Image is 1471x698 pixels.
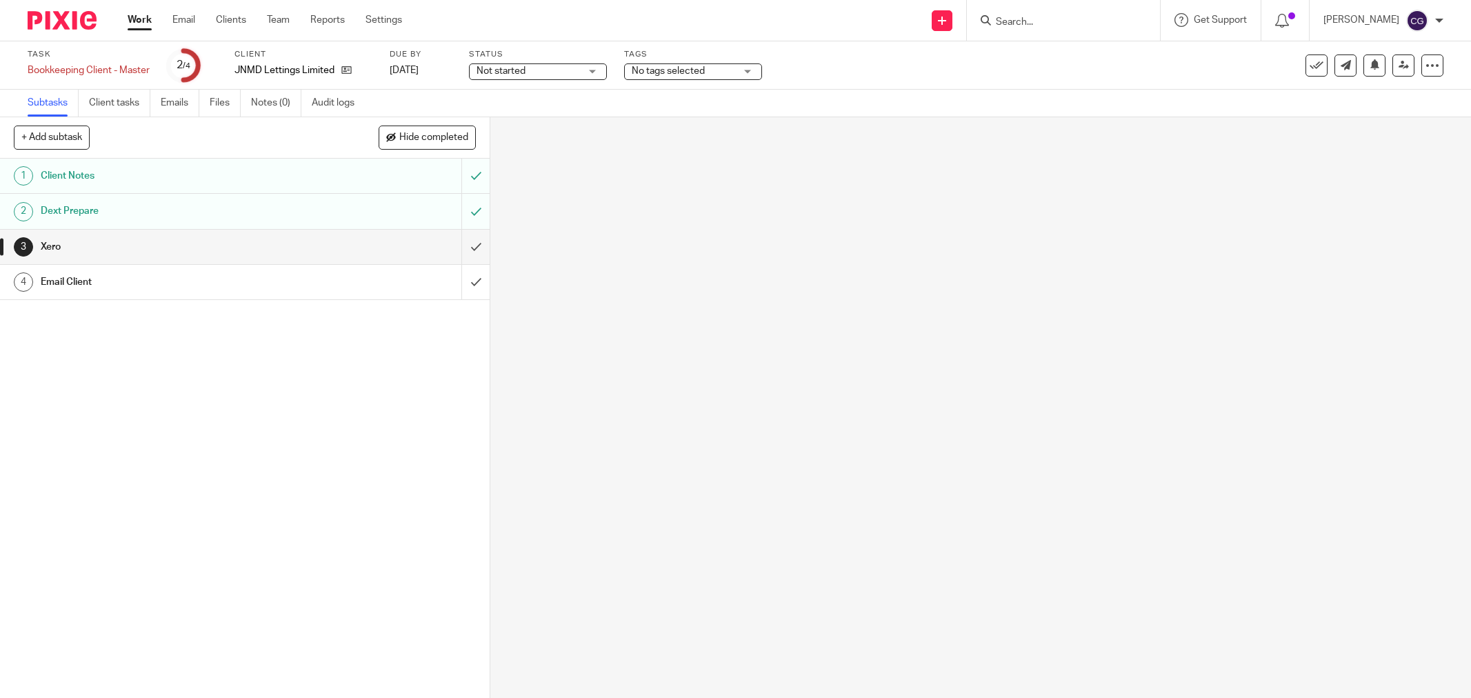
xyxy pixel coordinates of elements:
[234,63,334,77] p: JNMD Lettings Limited
[312,90,365,117] a: Audit logs
[251,90,301,117] a: Notes (0)
[183,62,190,70] small: /4
[1334,54,1357,77] a: Send new email to JNMD Lettings Limited
[28,90,79,117] a: Subtasks
[469,49,607,60] label: Status
[14,166,33,186] div: 1
[310,13,345,27] a: Reports
[89,90,150,117] a: Client tasks
[41,237,312,257] h1: Xero
[177,57,190,73] div: 2
[461,230,490,264] div: Mark as done
[41,272,312,292] h1: Email Client
[28,49,150,60] label: Task
[379,126,476,149] button: Hide completed
[477,66,526,76] span: Not started
[172,13,195,27] a: Email
[1194,15,1247,25] span: Get Support
[216,13,246,27] a: Clients
[14,237,33,257] div: 3
[210,90,241,117] a: Files
[14,202,33,221] div: 2
[1392,54,1414,77] a: Reassign task
[41,201,312,221] h1: Dext Prepare
[399,132,468,143] span: Hide completed
[994,17,1119,29] input: Search
[14,272,33,292] div: 4
[390,49,452,60] label: Due by
[461,194,490,228] div: Mark as to do
[1323,13,1399,27] p: [PERSON_NAME]
[161,90,199,117] a: Emails
[624,49,762,60] label: Tags
[366,13,402,27] a: Settings
[390,66,419,75] span: [DATE]
[128,13,152,27] a: Work
[234,49,372,60] label: Client
[41,166,312,186] h1: Client Notes
[1363,54,1385,77] button: Snooze task
[28,63,150,77] div: Bookkeeping Client - Master
[14,126,90,149] button: + Add subtask
[461,265,490,299] div: Mark as done
[28,11,97,30] img: Pixie
[1406,10,1428,32] img: svg%3E
[461,159,490,193] div: Mark as to do
[341,65,352,75] i: Open client page
[632,66,705,76] span: No tags selected
[267,13,290,27] a: Team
